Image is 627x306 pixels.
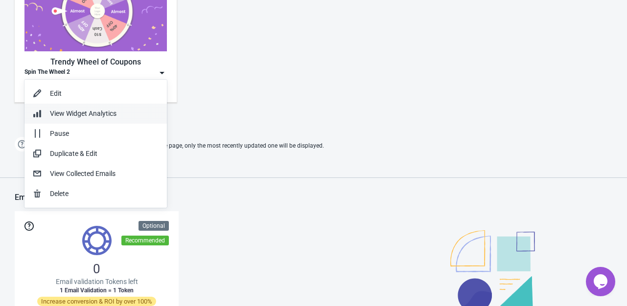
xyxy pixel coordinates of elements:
[93,261,100,277] span: 0
[50,109,116,117] span: View Widget Analytics
[24,84,167,104] button: Edit
[15,137,29,152] img: help.png
[24,124,167,144] button: Pause
[157,68,167,78] img: dropdown.png
[82,226,112,255] img: tokens.svg
[121,236,169,245] div: Recommended
[37,297,156,306] span: Increase conversion & ROI by over 100%
[586,267,617,296] iframe: chat widget
[50,169,159,179] div: View Collected Emails
[24,104,167,124] button: View Widget Analytics
[24,164,167,184] button: View Collected Emails
[60,286,134,294] span: 1 Email Validation = 1 Token
[34,138,324,154] span: If two Widgets are enabled and targeting the same page, only the most recently updated one will b...
[24,184,167,204] button: Delete
[139,221,169,231] div: Optional
[50,149,159,159] div: Duplicate & Edit
[24,68,70,78] div: Spin The Wheel 2
[50,189,159,199] div: Delete
[56,277,138,286] span: Email validation Tokens left
[24,56,167,68] div: Trendy Wheel of Coupons
[24,144,167,164] button: Duplicate & Edit
[50,88,159,99] div: Edit
[50,129,159,139] div: Pause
